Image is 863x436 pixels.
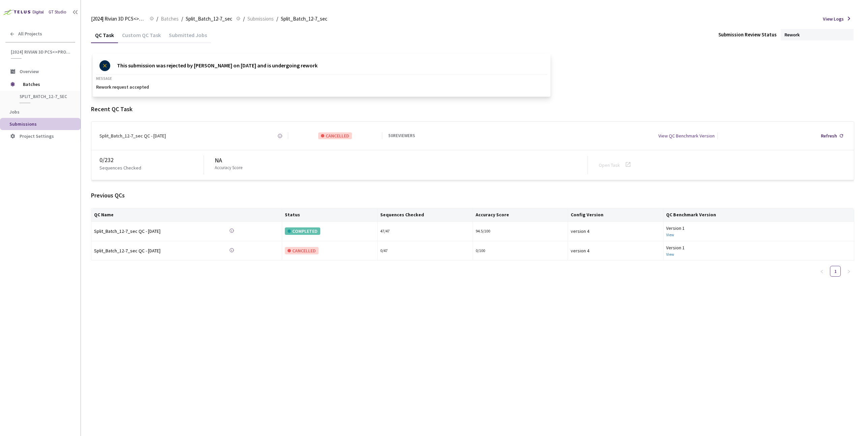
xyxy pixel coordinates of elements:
a: Submissions [246,15,275,22]
div: Previous QCs [91,191,854,200]
span: Split_Batch_12-7_sec [20,94,69,99]
div: View QC Benchmark Version [658,132,715,139]
th: Status [282,208,378,222]
div: Split_Batch_12-7_sec QC - [DATE] [94,247,188,254]
span: All Projects [18,31,42,37]
p: Rework request accepted [96,84,547,90]
div: CANCELLED [318,132,352,139]
th: Config Version [568,208,663,222]
div: 0 / 47 [380,248,470,254]
div: COMPLETED [285,227,320,235]
span: Split_Batch_12-7_sec [186,15,232,23]
a: Batches [159,15,180,22]
th: Sequences Checked [378,208,473,222]
p: This submission was rejected by [PERSON_NAME] on [DATE] and is undergoing rework [117,60,318,71]
div: 0 / 232 [99,156,204,164]
div: version 4 [571,247,660,254]
li: Previous Page [816,266,827,277]
th: Accuracy Score [473,208,568,222]
div: CANCELLED [285,247,319,254]
li: / [276,15,278,23]
span: Overview [20,68,39,74]
li: / [156,15,158,23]
span: Submissions [247,15,274,23]
a: 1 [830,266,840,276]
span: right [847,270,851,274]
div: Split_Batch_12-7_sec QC - [DATE] [99,132,166,139]
button: left [816,266,827,277]
span: View Logs [823,15,844,22]
p: MESSAGE [96,76,547,81]
div: Version 1 [666,224,851,232]
div: Submission Review Status [718,31,777,38]
div: Submitted Jobs [165,32,211,43]
div: 0/100 [476,248,565,254]
li: 1 [830,266,841,277]
div: GT Studio [49,9,66,15]
p: Accuracy Score [215,165,242,171]
span: [2024] Rivian 3D PCS<>Production [11,49,71,55]
a: View [666,232,674,237]
li: / [181,15,183,23]
div: Version 1 [666,244,851,251]
span: Project Settings [20,133,54,139]
span: Batches [23,77,69,91]
span: left [820,270,824,274]
div: QC Task [91,32,118,43]
span: [2024] Rivian 3D PCS<>Production [91,15,146,23]
a: View [666,252,674,257]
button: right [843,266,854,277]
span: Jobs [9,109,20,115]
div: Refresh [821,132,837,139]
span: Batches [161,15,179,23]
div: 94.5/100 [476,228,565,235]
th: QC Name [91,208,282,222]
span: Submissions [9,121,37,127]
th: QC Benchmark Version [663,208,854,222]
div: Custom QC Task [118,32,165,43]
p: Sequences Checked [99,164,141,171]
div: version 4 [571,227,660,235]
div: 50 REVIEWERS [388,133,415,139]
a: Split_Batch_12-7_sec QC - [DATE] [94,227,188,235]
div: Recent QC Task [91,105,854,114]
div: 47 / 47 [380,228,470,235]
div: NA [215,156,588,165]
a: Open Task [599,162,620,168]
span: Split_Batch_12-7_sec [281,15,327,23]
li: Next Page [843,266,854,277]
li: / [243,15,245,23]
